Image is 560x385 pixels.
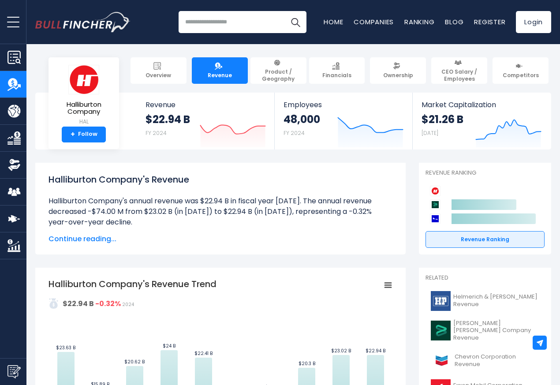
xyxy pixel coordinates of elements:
[49,196,392,228] li: Halliburton Company's annual revenue was $22.94 B in fiscal year [DATE]. The annual revenue decre...
[431,57,487,84] a: CEO Salary / Employees
[493,57,549,84] a: Competitors
[254,68,302,82] span: Product / Geography
[430,213,441,224] img: Schlumberger Limited competitors logo
[124,359,145,365] text: $20.62 B
[49,298,59,309] img: addasd
[35,12,131,32] img: Bullfincher logo
[413,93,550,150] a: Market Capitalization $21.26 B [DATE]
[430,186,441,196] img: Halliburton Company competitors logo
[146,112,190,126] strong: $22.94 B
[474,17,505,26] a: Register
[35,12,130,32] a: Go to homepage
[422,101,541,109] span: Market Capitalization
[284,11,306,33] button: Search
[7,158,21,172] img: Ownership
[445,17,463,26] a: Blog
[430,199,441,210] img: Baker Hughes Company competitors logo
[426,289,545,313] a: Helmerich & [PERSON_NAME] Revenue
[194,350,213,357] text: $22.41 B
[422,129,438,137] small: [DATE]
[63,299,94,309] strong: $22.94 B
[426,169,545,177] p: Revenue Ranking
[370,57,426,84] a: Ownership
[324,17,343,26] a: Home
[56,118,112,126] small: HAL
[122,301,134,308] span: 2024
[383,72,413,79] span: Ownership
[426,348,545,373] a: Chevron Corporation Revenue
[435,68,483,82] span: CEO Salary / Employees
[137,93,275,150] a: Revenue $22.94 B FY 2024
[55,64,112,127] a: Halliburton Company HAL
[275,93,412,150] a: Employees 48,000 FY 2024
[146,101,266,109] span: Revenue
[331,348,351,354] text: $23.02 B
[422,112,463,126] strong: $21.26 B
[426,231,545,248] a: Revenue Ranking
[354,17,394,26] a: Companies
[62,127,106,142] a: +Follow
[49,234,392,244] span: Continue reading...
[71,131,75,138] strong: +
[284,101,403,109] span: Employees
[56,344,75,351] text: $23.63 B
[431,321,451,340] img: BKR logo
[250,57,306,84] a: Product / Geography
[426,274,545,282] p: Related
[431,291,451,311] img: HP logo
[299,360,315,367] text: $20.3 B
[404,17,434,26] a: Ranking
[146,129,167,137] small: FY 2024
[322,72,351,79] span: Financials
[163,343,175,349] text: $24 B
[95,299,121,309] strong: -0.32%
[208,72,232,79] span: Revenue
[366,348,385,354] text: $22.94 B
[146,72,171,79] span: Overview
[284,129,305,137] small: FY 2024
[192,57,248,84] a: Revenue
[309,57,365,84] a: Financials
[49,173,392,186] h1: Halliburton Company's Revenue
[56,101,112,116] span: Halliburton Company
[503,72,539,79] span: Competitors
[516,11,551,33] a: Login
[426,318,545,344] a: [PERSON_NAME] [PERSON_NAME] Company Revenue
[131,57,187,84] a: Overview
[284,112,320,126] strong: 48,000
[49,278,217,290] tspan: Halliburton Company's Revenue Trend
[431,351,452,370] img: CVX logo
